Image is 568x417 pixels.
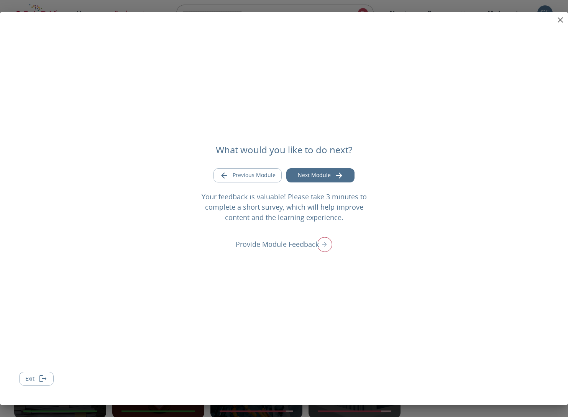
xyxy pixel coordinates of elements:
button: close [553,12,568,28]
button: Exit module [19,372,54,386]
p: Your feedback is valuable! Please take 3 minutes to complete a short survey, which will help impr... [199,192,369,223]
h5: What would you like to do next? [216,144,352,156]
div: Provide Module Feedback [236,234,332,254]
p: Provide Module Feedback [236,239,319,250]
img: right arrow [313,234,332,254]
button: Go to previous module [213,168,282,182]
button: Go to next module [286,168,355,182]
